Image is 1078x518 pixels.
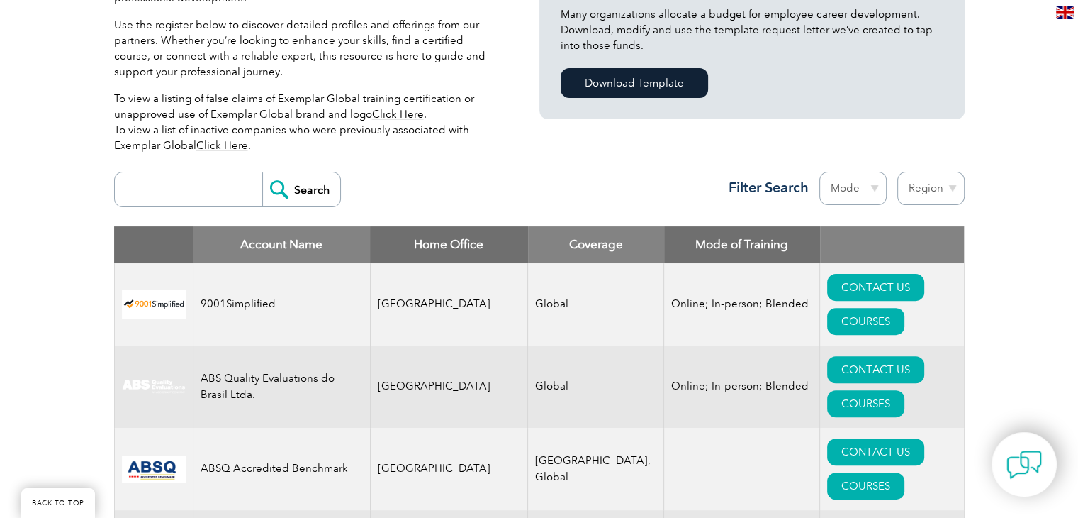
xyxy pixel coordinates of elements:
[370,263,528,346] td: [GEOGRAPHIC_DATA]
[820,226,964,263] th: : activate to sort column ascending
[193,263,370,346] td: 9001Simplified
[664,346,820,428] td: Online; In-person; Blended
[122,290,186,319] img: 37c9c059-616f-eb11-a812-002248153038-logo.png
[528,428,664,510] td: [GEOGRAPHIC_DATA], Global
[528,346,664,428] td: Global
[561,6,943,53] p: Many organizations allocate a budget for employee career development. Download, modify and use th...
[827,473,904,500] a: COURSES
[122,456,186,483] img: cc24547b-a6e0-e911-a812-000d3a795b83-logo.png
[370,346,528,428] td: [GEOGRAPHIC_DATA]
[528,263,664,346] td: Global
[720,179,809,197] h3: Filter Search
[122,379,186,395] img: c92924ac-d9bc-ea11-a814-000d3a79823d-logo.jpg
[1056,6,1074,19] img: en
[561,68,708,98] a: Download Template
[1006,447,1042,483] img: contact-chat.png
[21,488,95,518] a: BACK TO TOP
[827,356,924,383] a: CONTACT US
[193,346,370,428] td: ABS Quality Evaluations do Brasil Ltda.
[372,108,424,121] a: Click Here
[664,263,820,346] td: Online; In-person; Blended
[262,172,340,206] input: Search
[196,139,248,152] a: Click Here
[827,439,924,465] a: CONTACT US
[664,226,820,263] th: Mode of Training: activate to sort column ascending
[827,390,904,417] a: COURSES
[827,308,904,335] a: COURSES
[827,274,924,301] a: CONTACT US
[528,226,664,263] th: Coverage: activate to sort column ascending
[114,91,497,153] p: To view a listing of false claims of Exemplar Global training certification or unapproved use of ...
[114,17,497,79] p: Use the register below to discover detailed profiles and offerings from our partners. Whether you...
[370,226,528,263] th: Home Office: activate to sort column ascending
[370,428,528,510] td: [GEOGRAPHIC_DATA]
[193,226,370,263] th: Account Name: activate to sort column descending
[193,428,370,510] td: ABSQ Accredited Benchmark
